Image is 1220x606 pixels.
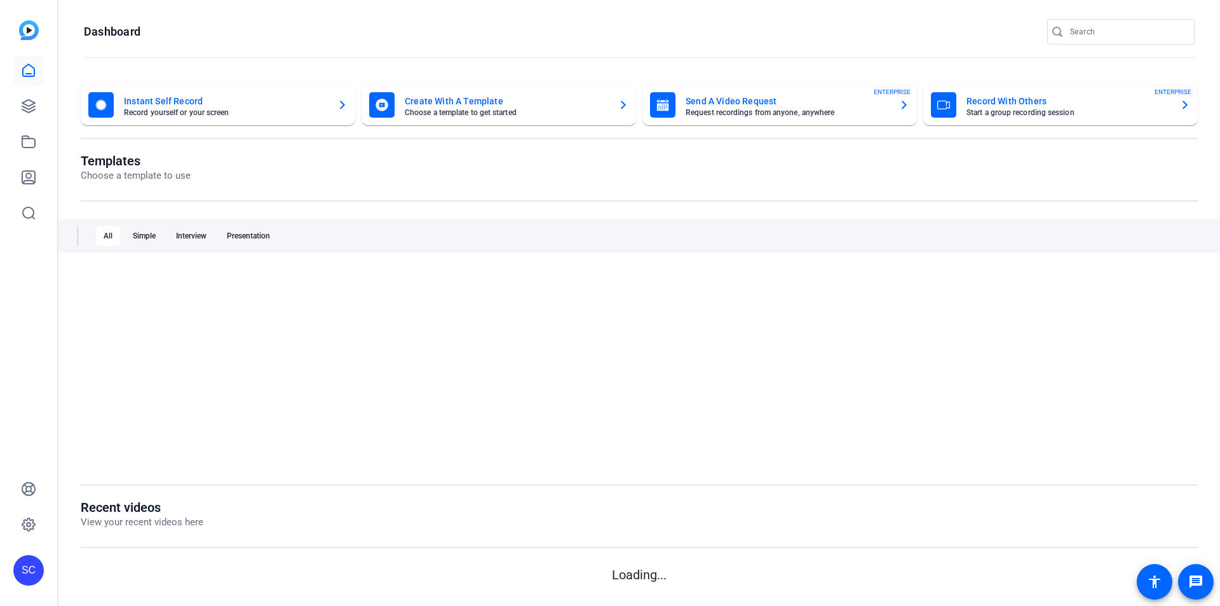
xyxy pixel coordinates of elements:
mat-card-subtitle: Request recordings from anyone, anywhere [686,109,889,116]
mat-card-title: Send A Video Request [686,93,889,109]
button: Create With A TemplateChoose a template to get started [362,85,636,125]
h1: Templates [81,153,191,169]
p: Loading... [81,565,1198,584]
mat-card-title: Create With A Template [405,93,608,109]
span: ENTERPRISE [1155,87,1191,97]
mat-card-subtitle: Start a group recording session [966,109,1170,116]
mat-card-subtitle: Record yourself or your screen [124,109,327,116]
input: Search [1070,24,1184,39]
img: blue-gradient.svg [19,20,39,40]
h1: Dashboard [84,24,140,39]
div: All [96,226,120,246]
div: Interview [168,226,214,246]
button: Record With OthersStart a group recording sessionENTERPRISE [923,85,1198,125]
mat-icon: message [1188,574,1203,589]
mat-card-title: Instant Self Record [124,93,327,109]
mat-card-subtitle: Choose a template to get started [405,109,608,116]
mat-card-title: Record With Others [966,93,1170,109]
div: SC [13,555,44,586]
button: Instant Self RecordRecord yourself or your screen [81,85,355,125]
div: Simple [125,226,163,246]
div: Presentation [219,226,278,246]
h1: Recent videos [81,500,203,515]
mat-icon: accessibility [1147,574,1162,589]
button: Send A Video RequestRequest recordings from anyone, anywhereENTERPRISE [642,85,917,125]
p: Choose a template to use [81,169,191,183]
span: ENTERPRISE [874,87,911,97]
p: View your recent videos here [81,515,203,530]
